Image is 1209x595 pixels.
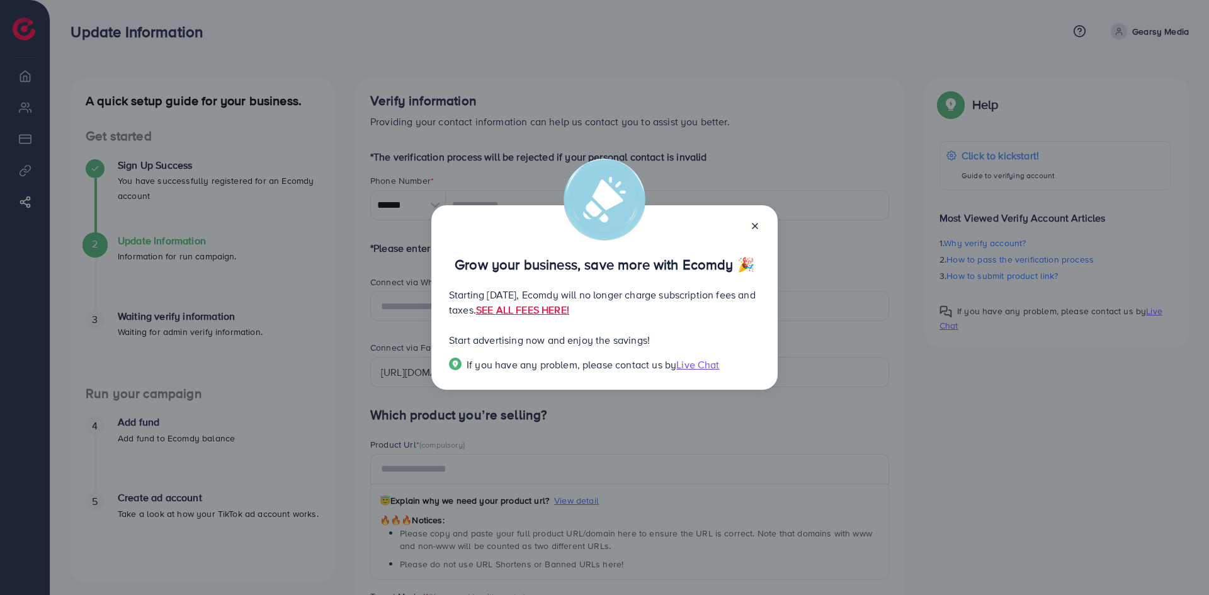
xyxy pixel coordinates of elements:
[467,358,676,371] span: If you have any problem, please contact us by
[449,287,760,317] p: Starting [DATE], Ecomdy will no longer charge subscription fees and taxes.
[476,303,569,317] a: SEE ALL FEES HERE!
[449,257,760,272] p: Grow your business, save more with Ecomdy 🎉
[676,358,719,371] span: Live Chat
[449,332,760,348] p: Start advertising now and enjoy the savings!
[449,358,462,370] img: Popup guide
[564,159,645,241] img: alert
